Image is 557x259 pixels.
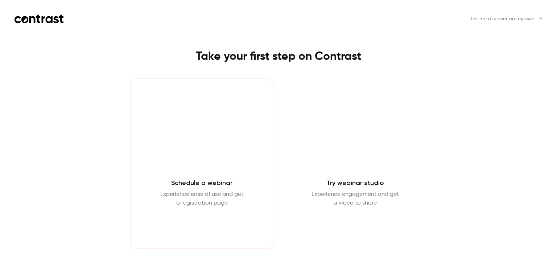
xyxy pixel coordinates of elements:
[171,216,233,234] button: Schedule webinar
[471,15,535,23] span: Let me discover on my own
[160,190,243,207] p: Experience ease of use and get a registration page
[171,178,232,187] h2: Schedule a webinar
[311,190,399,207] p: Experience engagement and get a video to share
[116,49,441,64] h1: Take your first step on Contrast
[326,178,384,187] h2: Try webinar studio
